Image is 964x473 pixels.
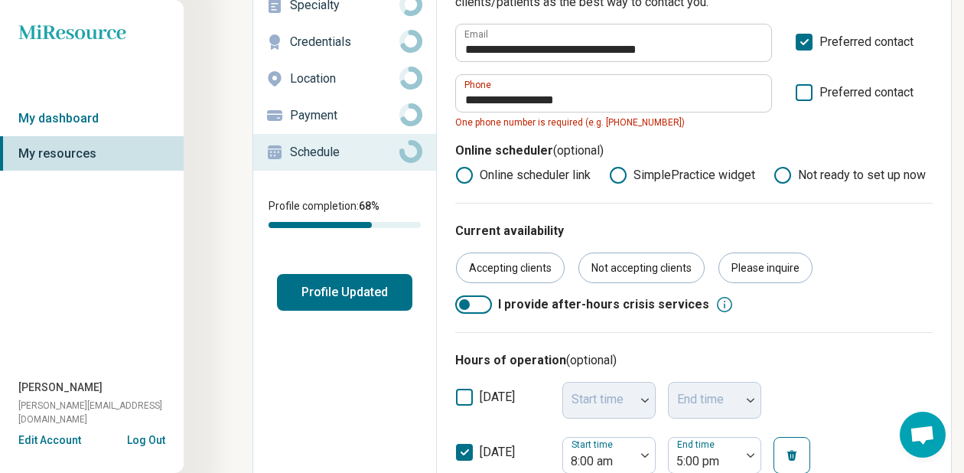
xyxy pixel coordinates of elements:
[819,83,914,129] span: Preferred contact
[677,439,718,450] label: End time
[455,142,933,166] p: Online scheduler
[18,380,103,396] span: [PERSON_NAME]
[578,253,705,283] div: Not accepting clients
[572,439,616,450] label: Start time
[456,253,565,283] div: Accepting clients
[253,60,436,97] a: Location
[253,134,436,171] a: Schedule
[455,222,933,240] p: Current availability
[455,166,591,184] label: Online scheduler link
[277,274,412,311] button: Profile Updated
[718,253,813,283] div: Please inquire
[900,412,946,458] div: Open chat
[480,445,515,459] span: [DATE]
[566,353,617,367] span: (optional)
[253,189,436,237] div: Profile completion:
[455,116,770,129] span: One phone number is required (e.g. [PHONE_NUMBER])
[18,399,184,426] span: [PERSON_NAME][EMAIL_ADDRESS][DOMAIN_NAME]
[609,166,755,184] label: SimplePractice widget
[290,106,399,125] p: Payment
[464,30,488,39] label: Email
[480,390,515,404] span: [DATE]
[269,222,421,228] div: Profile completion
[773,166,926,184] label: Not ready to set up now
[498,295,709,314] span: I provide after-hours crisis services
[253,24,436,60] a: Credentials
[553,143,604,158] span: (optional)
[455,351,933,370] h3: Hours of operation
[464,80,491,90] label: Phone
[127,432,165,445] button: Log Out
[290,143,399,161] p: Schedule
[18,432,81,449] button: Edit Account
[819,33,914,62] span: Preferred contact
[253,97,436,134] a: Payment
[359,200,379,212] span: 68 %
[290,33,399,51] p: Credentials
[290,70,399,88] p: Location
